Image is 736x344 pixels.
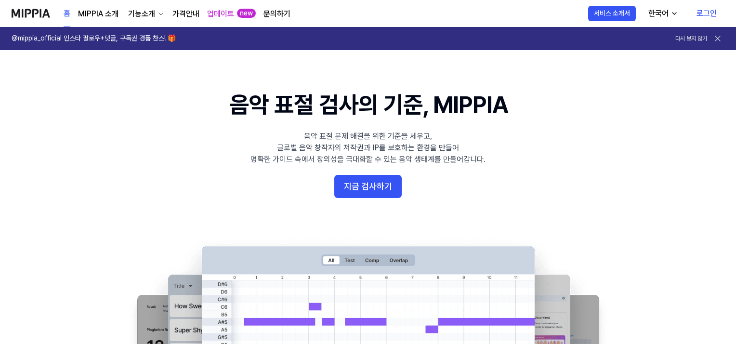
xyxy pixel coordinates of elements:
[263,8,290,20] a: 문의하기
[207,8,234,20] a: 업데이트
[675,35,707,43] button: 다시 보지 않기
[229,89,507,121] h1: 음악 표절 검사의 기준, MIPPIA
[126,8,157,20] div: 기능소개
[78,8,118,20] a: MIPPIA 소개
[64,0,70,27] a: 홈
[237,9,256,18] div: new
[126,8,165,20] button: 기능소개
[250,131,486,165] div: 음악 표절 문제 해결을 위한 기준을 세우고, 글로벌 음악 창작자의 저작권과 IP를 보호하는 환경을 만들어 명확한 가이드 속에서 창의성을 극대화할 수 있는 음악 생태계를 만들어...
[172,8,199,20] a: 가격안내
[641,4,684,23] button: 한국어
[12,34,176,43] h1: @mippia_official 인스타 팔로우+댓글, 구독권 경품 찬스! 🎁
[646,8,670,19] div: 한국어
[334,175,402,198] button: 지금 검사하기
[588,6,636,21] button: 서비스 소개서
